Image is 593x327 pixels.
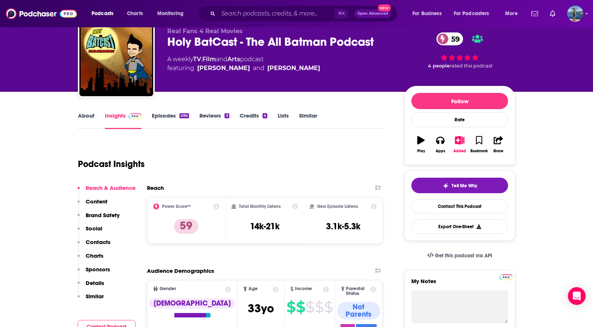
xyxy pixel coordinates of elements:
div: Search podcasts, credits, & more... [205,5,405,22]
p: Charts [86,252,103,259]
a: Lists [278,112,289,129]
button: open menu [500,8,527,20]
div: Share [493,149,503,153]
button: Social [78,225,102,239]
div: Apps [436,149,445,153]
input: Search podcasts, credits, & more... [218,8,335,20]
span: 59 [444,32,463,45]
span: , [201,56,202,63]
span: $ [306,301,314,313]
div: Not Parents [337,302,380,320]
img: User Profile [567,6,583,22]
div: Rate [411,112,508,127]
img: Podchaser Pro [500,274,513,280]
span: $ [287,301,295,313]
a: Arts [227,56,240,63]
p: Brand Safety [86,212,120,219]
button: Content [78,198,107,212]
span: Age [248,286,258,291]
button: Details [78,279,104,293]
h2: Reach [147,184,164,191]
div: Play [417,149,425,153]
button: Play [411,131,431,158]
div: Bookmark [470,149,488,153]
p: Contacts [86,239,110,246]
a: Pro website [500,273,513,280]
p: Social [86,225,102,232]
p: Details [86,279,104,286]
h1: Podcast Insights [78,159,145,170]
span: Charts [127,8,143,19]
span: ⌘ K [335,9,348,18]
img: Podchaser Pro [128,113,141,119]
h3: 3.1k-5.3k [326,221,360,232]
span: 4 people [428,63,450,69]
div: 3 [224,113,229,118]
button: tell me why sparkleTell Me Why [411,178,508,193]
button: Export One-Sheet [411,219,508,234]
button: Contacts [78,239,110,252]
div: [DEMOGRAPHIC_DATA] [149,298,235,309]
span: $ [324,301,333,313]
span: For Podcasters [454,8,489,19]
a: Show notifications dropdown [547,7,558,20]
a: TV [193,56,201,63]
span: Income [295,286,312,291]
a: Holy BatCast - The All Batman Podcast [79,22,153,96]
button: open menu [407,8,451,20]
span: featuring [167,64,320,73]
h2: Power Score™ [162,204,191,209]
h3: 14k-21k [250,221,280,232]
p: 59 [174,219,198,234]
a: Charts [122,8,147,20]
div: Added [453,149,466,153]
button: Share [489,131,508,158]
button: Sponsors [78,266,110,279]
div: 494 [179,113,189,118]
h2: New Episode Listens [317,204,358,209]
span: rated this podcast [450,63,493,69]
a: Jamie Druley [267,64,320,73]
div: Open Intercom Messenger [568,287,586,305]
img: tell me why sparkle [443,183,449,189]
a: 59 [436,32,463,45]
span: 33 yo [248,301,274,316]
p: Content [86,198,107,205]
a: Get this podcast via API [421,247,498,265]
button: Apps [431,131,450,158]
button: Show profile menu [567,6,583,22]
span: and [253,64,264,73]
span: $ [296,301,305,313]
button: open menu [152,8,193,20]
span: and [216,56,227,63]
span: More [505,8,518,19]
img: Podchaser - Follow, Share and Rate Podcasts [6,7,77,21]
p: Similar [86,293,104,300]
a: About [78,112,95,129]
a: Contact This Podcast [411,199,508,213]
span: Gender [160,286,176,291]
a: InsightsPodchaser Pro [105,112,141,129]
h2: Audience Demographics [147,267,214,274]
div: A weekly podcast [167,55,320,73]
span: $ [315,301,323,313]
div: 59 4 peoplerated this podcast [404,28,515,73]
span: Logged in as matt44812 [567,6,583,22]
button: Bookmark [469,131,489,158]
a: Similar [299,112,317,129]
a: Episodes494 [152,112,189,129]
span: Open Advanced [357,12,388,15]
span: Parental Status [346,286,369,296]
button: Added [450,131,469,158]
span: Podcasts [92,8,113,19]
button: Follow [411,93,508,109]
a: Credits4 [240,112,267,129]
span: For Business [412,8,442,19]
p: Sponsors [86,266,110,273]
button: Charts [78,252,103,266]
button: Reach & Audience [78,184,136,198]
a: Film [202,56,216,63]
button: Open AdvancedNew [354,9,391,18]
button: open menu [86,8,123,20]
